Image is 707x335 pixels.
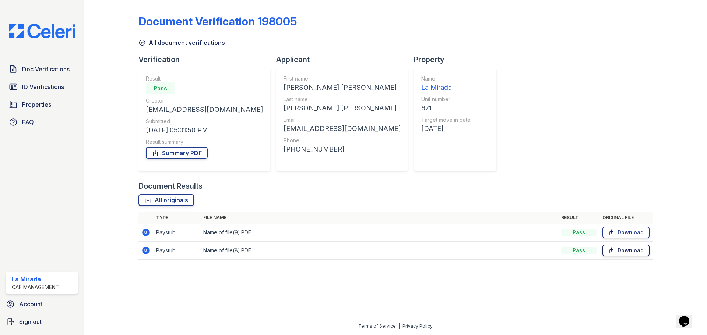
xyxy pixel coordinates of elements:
div: Property [414,54,502,65]
a: FAQ [6,115,78,129]
div: [DATE] 05:01:50 PM [146,125,263,135]
a: Download [602,245,650,256]
span: Properties [22,100,51,109]
div: Last name [284,96,401,103]
a: Summary PDF [146,147,208,159]
div: Email [284,116,401,124]
th: Result [558,212,599,224]
div: Unit number [421,96,471,103]
div: Document Results [138,181,203,191]
div: La Mirada [421,82,471,93]
a: Properties [6,97,78,112]
div: [EMAIL_ADDRESS][DOMAIN_NAME] [146,104,263,115]
div: [PERSON_NAME] [PERSON_NAME] [284,82,401,93]
td: Paystub [153,224,200,242]
a: Privacy Policy [402,323,433,329]
iframe: chat widget [676,306,700,328]
td: Name of file(9).PDF [200,224,558,242]
div: Document Verification 198005 [138,15,297,28]
th: Type [153,212,200,224]
th: Original file [599,212,653,224]
div: Creator [146,97,263,104]
div: Applicant [276,54,414,65]
div: Result [146,75,263,82]
a: Account [3,297,81,311]
div: [PERSON_NAME] [PERSON_NAME] [284,103,401,113]
div: [EMAIL_ADDRESS][DOMAIN_NAME] [284,124,401,134]
a: Name La Mirada [421,75,471,93]
a: Sign out [3,314,81,329]
span: FAQ [22,118,34,126]
div: Verification [138,54,276,65]
div: Name [421,75,471,82]
span: Sign out [19,317,42,326]
a: Terms of Service [358,323,396,329]
span: ID Verifications [22,82,64,91]
div: CAF Management [12,284,59,291]
div: Target move in date [421,116,471,124]
span: Doc Verifications [22,65,70,74]
div: Pass [146,82,175,94]
div: Phone [284,137,401,144]
td: Name of file(8).PDF [200,242,558,260]
div: Submitted [146,118,263,125]
a: Doc Verifications [6,62,78,76]
a: All originals [138,194,194,206]
div: First name [284,75,401,82]
div: Pass [561,247,597,254]
div: [PHONE_NUMBER] [284,144,401,154]
div: Result summary [146,138,263,146]
span: Account [19,300,42,309]
div: 671 [421,103,471,113]
a: Download [602,227,650,238]
div: | [398,323,400,329]
div: [DATE] [421,124,471,134]
a: ID Verifications [6,79,78,94]
img: CE_Logo_Blue-a8612792a0a2168367f1c8372b55b34899dd931a85d93a1a3d3e32e68fde9ad4.png [3,24,81,38]
th: File name [200,212,558,224]
td: Paystub [153,242,200,260]
div: La Mirada [12,275,59,284]
div: Pass [561,229,597,236]
a: All document verifications [138,38,225,47]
